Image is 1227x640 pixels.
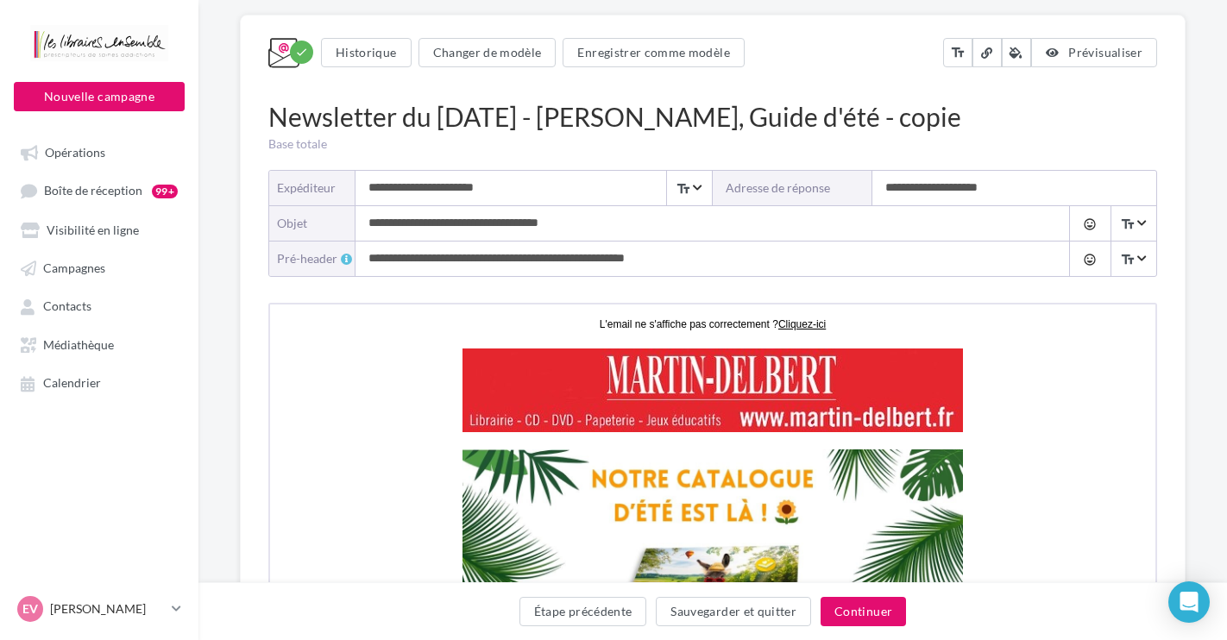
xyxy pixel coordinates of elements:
[508,13,556,26] a: Cliquez-ici
[617,509,624,523] strong: v
[10,214,188,245] a: Visibilité en ligne
[418,38,557,67] button: Changer de modèle
[45,145,105,160] span: Opérations
[43,337,114,352] span: Médiathèque
[10,329,188,360] a: Médiathèque
[43,299,91,314] span: Contacts
[14,82,185,111] button: Nouvelle campagne
[277,250,356,267] div: Pré-header
[366,528,674,579] span: six recueils de poèmes accompagnés de cyanotypes de l’auteur, publié aux éditions az’art atelier.
[656,528,659,542] strong: ,
[713,171,872,205] label: Adresse de réponse
[366,508,670,543] strong: endredi [DATE] de 16h30 à 19h
[1083,253,1097,267] i: tag_faces
[50,600,165,618] p: [PERSON_NAME]
[943,38,972,67] button: text_fields
[505,528,610,542] span: pour la dédicace de
[1031,38,1157,67] button: Prévisualiser
[330,14,508,26] span: L'email ne s'affiche pas correctement ?
[14,593,185,625] a: EV [PERSON_NAME]
[268,98,1157,135] div: Newsletter du [DATE] - [PERSON_NAME], Guide d'été - copie
[295,46,308,59] i: check
[676,180,691,198] i: text_fields
[1120,251,1136,268] i: text_fields
[950,44,966,61] i: text_fields
[321,38,412,67] button: Historique
[268,135,1157,153] div: Base totale
[10,290,188,321] a: Contacts
[10,136,188,167] a: Opérations
[44,184,142,198] span: Boîte de réception
[414,425,471,444] u: [DATE]
[610,527,656,542] strong: Cépées
[290,41,313,64] div: Modifications enregistrées
[1120,216,1136,233] i: text_fields
[821,597,906,626] button: Continuer
[519,597,647,626] button: Étape précédente
[10,174,188,206] a: Boîte de réception99+
[656,597,811,626] button: Sauvegarder et quitter
[1083,217,1097,231] i: tag_faces
[277,179,342,197] div: Expéditeur
[47,223,139,237] span: Visibilité en ligne
[666,171,711,205] span: Select box activate
[192,145,693,407] img: Guide_envie_ete_2025.jpg
[1111,206,1155,241] span: Select box activate
[366,508,475,523] a: [PERSON_NAME]
[311,467,573,484] b: DEDICACE AVEC [PERSON_NAME]
[277,215,342,232] div: objet
[22,600,38,618] span: EV
[563,38,744,67] button: Enregistrer comme modèle
[43,260,105,275] span: Campagnes
[1111,242,1155,276] span: Select box activate
[1069,206,1110,241] button: tag_faces
[478,509,624,523] span: sera présente à la librairie
[1069,242,1110,276] button: tag_faces
[192,44,693,128] img: Logo martin-Delbert
[10,252,188,283] a: Campagnes
[152,185,178,198] div: 99+
[1168,581,1210,623] div: Open Intercom Messenger
[508,14,556,26] u: Cliquez-ici
[10,367,188,398] a: Calendrier
[1068,45,1142,60] span: Prévisualiser
[43,376,101,391] span: Calendrier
